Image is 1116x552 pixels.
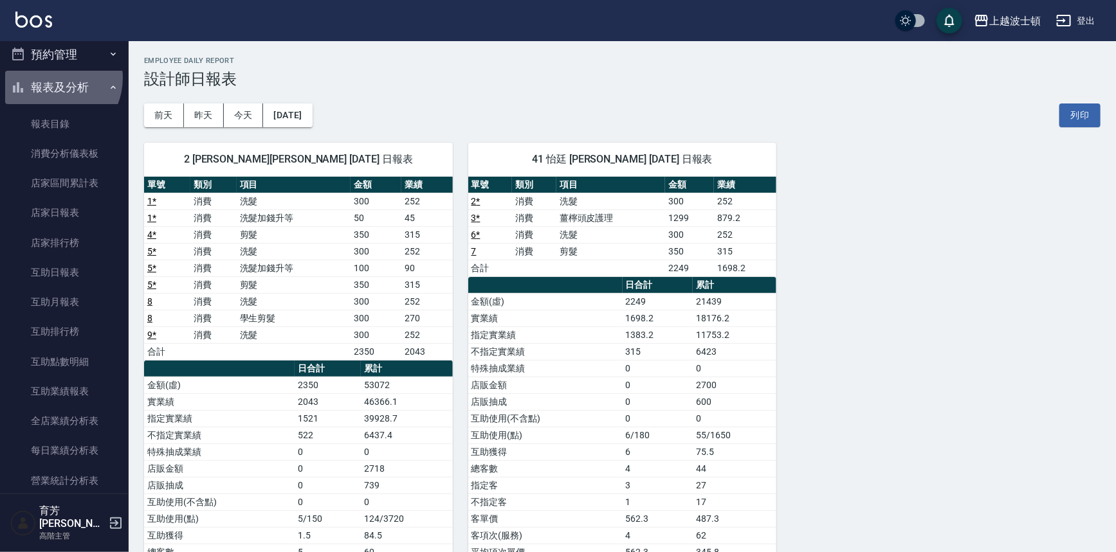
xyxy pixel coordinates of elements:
[361,510,453,527] td: 124/3720
[623,460,693,477] td: 4
[693,410,776,427] td: 0
[361,527,453,544] td: 84.5
[468,177,513,193] th: 單號
[237,293,351,310] td: 洗髮
[190,177,237,193] th: 類別
[5,436,123,465] a: 每日業績分析表
[160,153,437,166] span: 2 [PERSON_NAME][PERSON_NAME] [DATE] 日報表
[144,103,184,127] button: 前天
[623,477,693,494] td: 3
[693,326,776,343] td: 11753.2
[693,527,776,544] td: 62
[693,277,776,294] th: 累計
[623,343,693,360] td: 315
[471,246,477,256] a: 7
[144,527,295,544] td: 互助獲得
[693,360,776,377] td: 0
[190,276,237,293] td: 消費
[39,504,105,530] h5: 育芳[PERSON_NAME]
[623,293,693,310] td: 2249
[484,153,762,166] span: 41 怡廷 [PERSON_NAME] [DATE] 日報表
[468,343,623,360] td: 不指定實業績
[665,260,714,276] td: 2249
[361,410,453,427] td: 39928.7
[144,427,295,443] td: 不指定實業績
[351,209,401,226] td: 50
[468,377,623,393] td: 店販金額
[147,296,152,307] a: 8
[190,226,237,243] td: 消費
[351,326,401,343] td: 300
[15,12,52,28] img: Logo
[147,313,152,323] a: 8
[714,243,776,260] td: 315
[401,310,452,326] td: 270
[556,243,666,260] td: 剪髮
[401,226,452,243] td: 315
[5,406,123,436] a: 全店業績分析表
[361,443,453,460] td: 0
[5,198,123,227] a: 店家日報表
[190,209,237,226] td: 消費
[665,193,714,209] td: 300
[969,8,1046,34] button: 上越波士頓
[144,177,190,193] th: 單號
[144,343,190,360] td: 合計
[468,326,623,343] td: 指定實業績
[361,494,453,510] td: 0
[714,209,776,226] td: 879.2
[5,109,123,139] a: 報表目錄
[623,443,693,460] td: 6
[5,317,123,346] a: 互助排行榜
[5,287,123,317] a: 互助月報表
[5,139,123,168] a: 消費分析儀表板
[295,410,361,427] td: 1521
[468,477,623,494] td: 指定客
[468,310,623,326] td: 實業績
[1051,9,1101,33] button: 登出
[190,326,237,343] td: 消費
[693,310,776,326] td: 18176.2
[351,276,401,293] td: 350
[361,427,453,443] td: 6437.4
[623,360,693,377] td: 0
[693,443,776,460] td: 75.5
[237,260,351,276] td: 洗髮加錢升等
[468,443,623,460] td: 互助獲得
[295,494,361,510] td: 0
[295,527,361,544] td: 1.5
[1059,103,1101,127] button: 列印
[665,177,714,193] th: 金額
[693,393,776,410] td: 600
[401,326,452,343] td: 252
[361,393,453,410] td: 46366.1
[237,243,351,260] td: 洗髮
[361,460,453,477] td: 2718
[693,293,776,310] td: 21439
[144,443,295,460] td: 特殊抽成業績
[623,510,693,527] td: 562.3
[237,193,351,209] td: 洗髮
[190,193,237,209] td: 消費
[693,477,776,494] td: 27
[190,260,237,276] td: 消費
[361,477,453,494] td: 739
[468,460,623,477] td: 總客數
[5,466,123,495] a: 營業統計分析表
[401,276,452,293] td: 315
[144,393,295,410] td: 實業績
[237,226,351,243] td: 剪髮
[714,177,776,193] th: 業績
[693,494,776,510] td: 17
[351,310,401,326] td: 300
[693,427,776,443] td: 55/1650
[401,293,452,310] td: 252
[623,377,693,393] td: 0
[295,393,361,410] td: 2043
[468,260,513,276] td: 合計
[512,209,556,226] td: 消費
[714,193,776,209] td: 252
[5,347,123,377] a: 互助點數明細
[361,377,453,393] td: 53072
[556,209,666,226] td: 薑檸頭皮護理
